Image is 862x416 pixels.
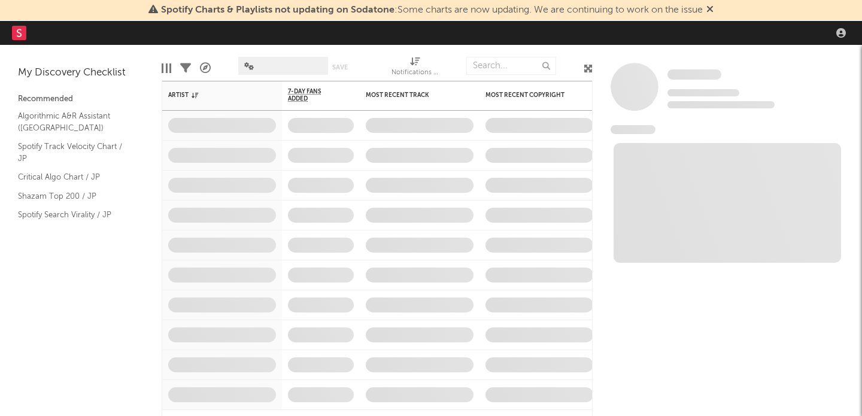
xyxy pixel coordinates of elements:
[18,171,132,184] a: Critical Algo Chart / JP
[485,92,575,99] div: Most Recent Copyright
[391,51,439,86] div: Notifications (Artist)
[18,66,144,80] div: My Discovery Checklist
[161,5,703,15] span: : Some charts are now updating. We are continuing to work on the issue
[18,110,132,134] a: Algorithmic A&R Assistant ([GEOGRAPHIC_DATA])
[466,57,556,75] input: Search...
[162,51,171,86] div: Edit Columns
[161,5,394,15] span: Spotify Charts & Playlists not updating on Sodatone
[180,51,191,86] div: Filters
[667,101,775,108] span: 0 fans last week
[168,92,258,99] div: Artist
[611,125,655,134] span: News Feed
[667,69,721,80] span: Some Artist
[391,66,439,80] div: Notifications (Artist)
[200,51,211,86] div: A&R Pipeline
[667,89,739,96] span: Tracking Since: [DATE]
[366,92,456,99] div: Most Recent Track
[18,92,144,107] div: Recommended
[332,64,348,71] button: Save
[288,88,336,102] span: 7-Day Fans Added
[18,140,132,165] a: Spotify Track Velocity Chart / JP
[667,69,721,81] a: Some Artist
[706,5,714,15] span: Dismiss
[18,190,132,203] a: Shazam Top 200 / JP
[18,208,132,221] a: Spotify Search Virality / JP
